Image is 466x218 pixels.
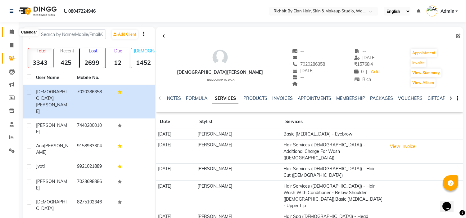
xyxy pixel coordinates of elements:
span: [DEMOGRAPHIC_DATA] [207,78,235,81]
span: ₹ [354,61,357,67]
iframe: chat widget [440,193,460,212]
button: Invoice [411,59,426,67]
th: Mobile No. [73,71,114,85]
a: FORMULA [186,96,207,101]
td: [DATE] [156,163,196,181]
td: 7023698886 [73,175,114,195]
a: Add Client [112,30,138,39]
strong: 2699 [80,59,104,66]
a: PRODUCTS [243,96,267,101]
span: -- [292,81,304,87]
td: 7440200010 [73,118,114,139]
span: | [366,69,367,75]
span: [DATE] [292,68,314,73]
td: [DATE] [156,129,196,140]
input: Search by Name/Mobile/Email/Code [29,29,106,39]
span: -- [292,74,304,80]
span: anu [36,143,44,149]
span: 15768.4 [354,61,373,67]
a: APPOINTMENTS [298,96,331,101]
div: [DEMOGRAPHIC_DATA][PERSON_NAME] [177,69,263,76]
span: [DATE] [354,55,376,60]
p: Total [31,48,52,54]
button: View Summary [411,69,441,77]
a: NOTES [167,96,181,101]
a: MEMBERSHIP [336,96,365,101]
img: avatar [211,48,229,67]
span: [PERSON_NAME] [36,102,67,114]
td: 7020286358 [73,85,114,118]
span: [PERSON_NAME] [36,179,67,191]
span: 7020286358 [292,61,325,67]
th: User Name [32,71,73,85]
p: [DEMOGRAPHIC_DATA] [134,48,155,54]
td: [PERSON_NAME] [196,140,282,163]
span: Jyoti [36,163,45,169]
th: Services [282,115,385,129]
button: Appointment [411,49,437,57]
span: Rich [354,77,371,82]
a: SERVICES [212,93,238,104]
a: INVOICES [272,96,293,101]
img: Admin [427,6,437,16]
span: [PERSON_NAME] [36,122,67,135]
p: Lost [82,48,104,54]
button: View Album [411,78,436,87]
span: -- [354,48,366,54]
span: -- [292,48,304,54]
p: Due [107,48,129,54]
strong: 425 [54,59,78,66]
th: Stylist [196,115,282,129]
td: Hair Services ([DEMOGRAPHIC_DATA]) - Hair Wash With Conditioner - Below Shoulder ([DEMOGRAPHIC_DA... [282,181,385,211]
td: [PERSON_NAME] [196,163,282,181]
th: Date [156,115,196,129]
td: [DATE] [156,140,196,163]
td: Hair Services ([DEMOGRAPHIC_DATA]) - Additional Charge For Wash ([DEMOGRAPHIC_DATA]) [282,140,385,163]
button: View Invoice [387,142,418,151]
a: Add [370,68,381,76]
td: Basic [MEDICAL_DATA] - Eyebrow [282,129,385,140]
a: PACKAGES [370,96,393,101]
b: 08047224946 [68,2,96,20]
div: Calendar [20,29,38,36]
div: Back to Client [159,30,172,42]
a: GIFTCARDS [428,96,452,101]
td: [PERSON_NAME] [196,181,282,211]
strong: 12 [106,59,129,66]
td: Hair Services ([DEMOGRAPHIC_DATA]) - Hair Cut ([DEMOGRAPHIC_DATA]) [282,163,385,181]
td: 8275102346 [73,195,114,216]
p: Recent [57,48,78,54]
strong: 1452 [131,59,155,66]
img: logo [16,2,58,20]
span: [PERSON_NAME] [36,143,68,155]
a: VOUCHERS [398,96,423,101]
td: 9158933304 [73,139,114,159]
span: [DEMOGRAPHIC_DATA] [36,89,67,101]
span: [DEMOGRAPHIC_DATA] [36,199,67,211]
td: [PERSON_NAME] [196,129,282,140]
span: Admin [441,8,454,15]
td: 9921021889 [73,159,114,175]
span: -- [292,55,304,60]
span: 0 [354,69,364,74]
strong: 3343 [28,59,52,66]
td: [DATE] [156,181,196,211]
